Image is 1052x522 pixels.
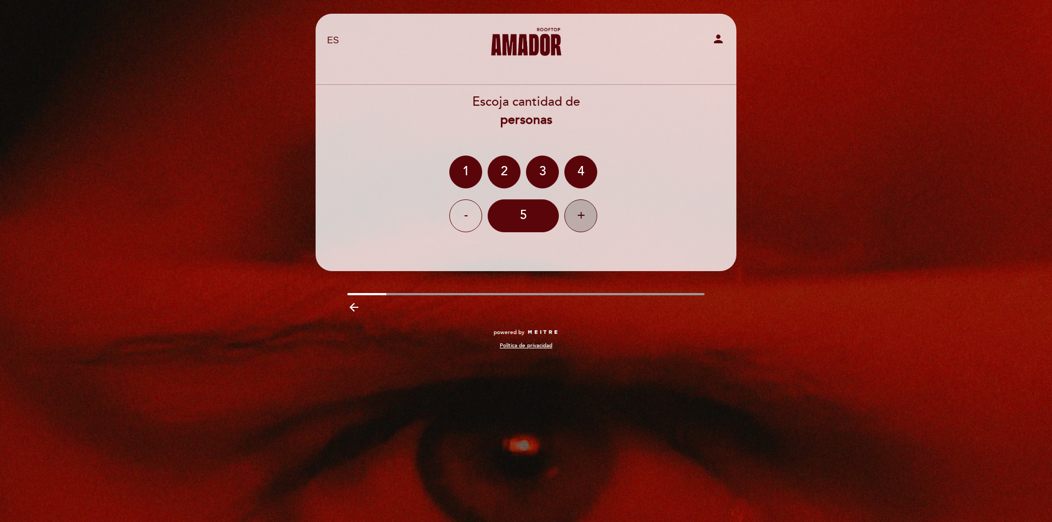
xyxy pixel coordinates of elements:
[712,32,725,49] button: person
[500,112,552,128] b: personas
[564,156,597,188] div: 4
[500,342,552,349] a: Política de privacidad
[527,330,558,335] img: MEITRE
[712,32,725,45] i: person
[449,199,482,232] div: -
[315,93,737,129] div: Escoja cantidad de
[494,329,558,336] a: powered by
[564,199,597,232] div: +
[347,301,361,314] i: arrow_backward
[449,156,482,188] div: 1
[494,329,524,336] span: powered by
[488,156,521,188] div: 2
[526,156,559,188] div: 3
[458,26,594,56] a: [PERSON_NAME] Rooftop
[488,199,559,232] div: 5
